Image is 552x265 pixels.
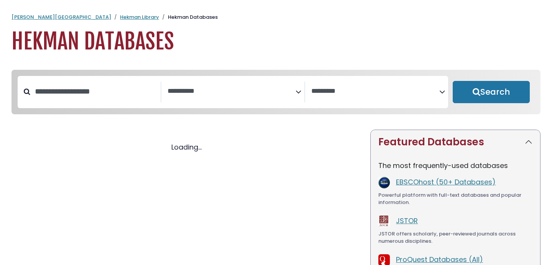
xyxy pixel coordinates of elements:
button: Featured Databases [371,130,540,154]
textarea: Search [311,87,439,95]
a: Hekman Library [120,13,159,21]
button: Submit for Search Results [453,81,530,103]
h1: Hekman Databases [11,29,540,54]
div: Powerful platform with full-text databases and popular information. [378,191,532,206]
nav: Search filters [11,70,540,114]
textarea: Search [168,87,296,95]
li: Hekman Databases [159,13,218,21]
a: JSTOR [396,216,418,225]
div: JSTOR offers scholarly, peer-reviewed journals across numerous disciplines. [378,230,532,245]
nav: breadcrumb [11,13,540,21]
a: [PERSON_NAME][GEOGRAPHIC_DATA] [11,13,111,21]
a: ProQuest Databases (All) [396,255,483,264]
a: EBSCOhost (50+ Databases) [396,177,496,187]
div: Loading... [11,142,361,152]
p: The most frequently-used databases [378,160,532,171]
input: Search database by title or keyword [30,85,161,98]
